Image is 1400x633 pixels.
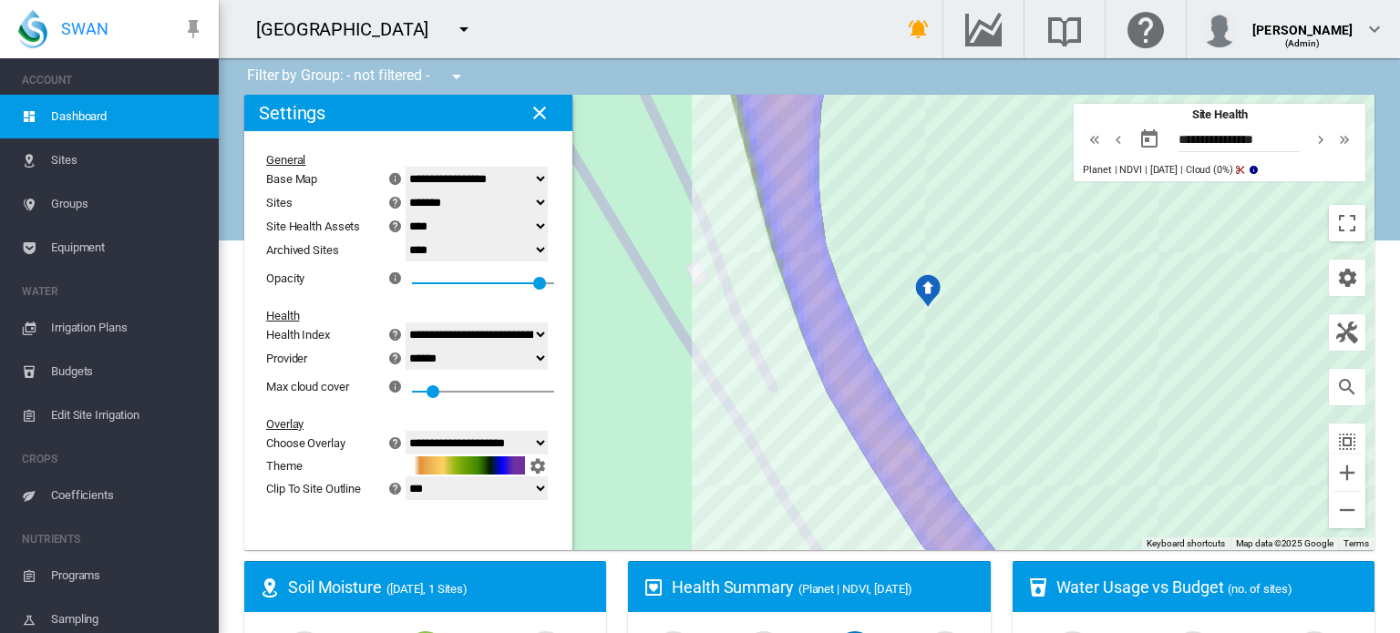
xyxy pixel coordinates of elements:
span: Sites [51,138,204,182]
button: icon-help-circle [383,191,408,213]
button: icon-chevron-double-left [1083,128,1107,150]
h2: Settings [259,102,325,124]
div: Soil Moisture [288,576,592,598]
md-icon: icon-information [386,168,408,189]
div: Theme [266,459,408,473]
md-icon: icon-chevron-double-left [1085,128,1105,150]
button: icon-help-circle [383,215,408,237]
md-icon: icon-help-circle [385,432,407,454]
span: WATER [22,277,204,306]
button: icon-menu-down [438,58,475,95]
div: Choose Overlay [266,436,345,450]
div: Max cloud cover [266,380,349,393]
md-icon: icon-content-cut [1233,163,1247,178]
md-icon: icon-help-circle [385,191,407,213]
span: Equipment [51,226,204,270]
button: Toggle fullscreen view [1329,205,1365,241]
img: SWAN-Landscape-Logo-Colour-drop.png [18,10,47,48]
button: Zoom in [1329,454,1365,491]
md-icon: icon-bell-ring [908,18,930,40]
button: Keyboard shortcuts [1147,537,1225,550]
div: General [266,153,551,167]
button: icon-help-circle [383,477,408,499]
span: Map data ©2025 Google [1236,538,1333,548]
md-icon: icon-information [1247,163,1261,178]
button: icon-chevron-right [1309,128,1333,150]
button: md-calendar [1131,121,1168,158]
md-icon: icon-magnify [1336,376,1358,398]
span: Planet | NDVI | [DATE] | Cloud (0%) [1083,164,1233,176]
span: (no. of sites) [1228,582,1292,596]
span: Dashboard [51,95,204,138]
div: Sites [266,196,293,209]
md-icon: icon-help-circle [385,215,407,237]
md-icon: icon-help-circle [385,477,407,499]
div: Base Map [266,172,317,186]
span: Programs [51,554,204,597]
span: Groups [51,182,204,226]
span: SWAN [61,17,108,40]
div: [PERSON_NAME] [1252,14,1353,32]
span: (Planet | NDVI, [DATE]) [798,582,912,596]
md-icon: icon-close [529,102,551,124]
button: icon-cog [525,454,551,476]
div: Health [266,309,551,322]
span: Coefficients [51,474,204,517]
md-icon: icon-information [386,267,408,289]
md-icon: icon-map-marker-radius [259,577,281,598]
div: NDVI: SW Quarter [908,267,948,314]
md-icon: icon-help-circle [385,323,407,345]
span: Site Health [1192,107,1248,121]
div: Archived Sites [266,243,408,257]
md-icon: icon-menu-down [453,18,475,40]
md-icon: icon-chevron-left [1108,128,1128,150]
md-icon: icon-chevron-right [1311,128,1331,150]
span: CROPS [22,444,204,474]
button: icon-close [521,95,558,131]
button: icon-cog [1329,260,1365,296]
button: icon-magnify [1329,369,1365,405]
md-icon: icon-chevron-double-right [1334,128,1354,150]
md-icon: Search the knowledge base [1043,18,1086,40]
div: Filter by Group: - not filtered - [233,58,480,95]
span: Edit Site Irrigation [51,393,204,437]
div: [GEOGRAPHIC_DATA] [256,16,445,42]
md-icon: icon-cup-water [1027,577,1049,598]
span: Irrigation Plans [51,306,204,350]
button: icon-chevron-double-right [1333,128,1356,150]
button: icon-help-circle [383,432,408,454]
md-icon: Click here for help [1124,18,1168,40]
button: Zoom out [1329,492,1365,528]
button: icon-help-circle [383,323,408,345]
a: Terms [1343,538,1369,548]
span: (Admin) [1285,38,1321,48]
md-icon: icon-menu-down [446,66,468,87]
div: Health Index [266,328,330,342]
div: Site Health Assets [266,220,360,233]
button: icon-chevron-left [1107,128,1130,150]
button: icon-bell-ring [901,11,937,47]
button: icon-help-circle [383,347,408,369]
div: Overlay [266,417,551,431]
span: Budgets [51,350,204,393]
md-icon: Go to the Data Hub [962,18,1005,40]
div: Clip To Site Outline [266,482,361,495]
button: icon-select-all [1329,424,1365,460]
md-icon: icon-heart-box-outline [643,577,664,598]
span: ([DATE], 1 Sites) [386,582,468,596]
md-icon: icon-cog [527,454,549,476]
button: icon-menu-down [446,11,482,47]
md-icon: icon-help-circle [385,347,407,369]
img: profile.jpg [1201,11,1238,47]
span: NUTRIENTS [22,525,204,554]
md-icon: icon-cog [1336,267,1358,289]
md-icon: icon-select-all [1336,431,1358,453]
md-icon: icon-chevron-down [1364,18,1385,40]
div: Health Summary [672,576,975,598]
div: Provider [266,352,307,365]
div: Water Usage vs Budget [1056,576,1360,598]
md-icon: icon-pin [182,18,204,40]
span: ACCOUNT [22,66,204,95]
div: Opacity [266,271,304,285]
md-icon: icon-information [386,375,408,397]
